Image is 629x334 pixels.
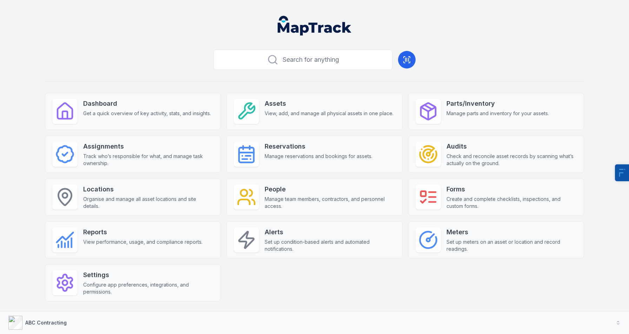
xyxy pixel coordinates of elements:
[83,142,213,151] strong: Assignments
[283,55,339,65] span: Search for anything
[83,281,213,295] span: Configure app preferences, integrations, and permissions.
[45,221,221,258] a: ReportsView performance, usage, and compliance reports.
[265,142,372,151] strong: Reservations
[265,153,372,160] span: Manage reservations and bookings for assets.
[45,264,221,301] a: SettingsConfigure app preferences, integrations, and permissions.
[45,136,221,173] a: AssignmentsTrack who’s responsible for what, and manage task ownership.
[446,110,549,117] span: Manage parts and inventory for your assets.
[446,99,549,109] strong: Parts/Inventory
[83,99,211,109] strong: Dashboard
[45,93,221,130] a: DashboardGet a quick overview of key activity, stats, and insights.
[446,196,577,210] span: Create and complete checklists, inspections, and custom forms.
[226,93,402,130] a: AssetsView, add, and manage all physical assets in one place.
[83,110,211,117] span: Get a quick overview of key activity, stats, and insights.
[408,221,584,258] a: MetersSet up meters on an asset or location and record readings.
[446,238,577,253] span: Set up meters on an asset or location and record readings.
[265,110,393,117] span: View, add, and manage all physical assets in one place.
[83,184,213,194] strong: Locations
[408,93,584,130] a: Parts/InventoryManage parts and inventory for your assets.
[226,221,402,258] a: AlertsSet up condition-based alerts and automated notifications.
[226,178,402,216] a: PeopleManage team members, contractors, and personnel access.
[83,196,213,210] span: Organise and manage all asset locations and site details.
[266,16,363,35] nav: Global
[446,184,577,194] strong: Forms
[408,136,584,173] a: AuditsCheck and reconcile asset records by scanning what’s actually on the ground.
[83,270,213,280] strong: Settings
[25,320,67,326] strong: ABC Contracting
[446,153,577,167] span: Check and reconcile asset records by scanning what’s actually on the ground.
[83,153,213,167] span: Track who’s responsible for what, and manage task ownership.
[446,227,577,237] strong: Meters
[45,178,221,216] a: LocationsOrganise and manage all asset locations and site details.
[265,99,393,109] strong: Assets
[446,142,577,151] strong: Audits
[83,227,203,237] strong: Reports
[213,50,392,70] button: Search for anything
[408,178,584,216] a: FormsCreate and complete checklists, inspections, and custom forms.
[226,136,402,173] a: ReservationsManage reservations and bookings for assets.
[265,238,395,253] span: Set up condition-based alerts and automated notifications.
[265,184,395,194] strong: People
[83,238,203,245] span: View performance, usage, and compliance reports.
[265,227,395,237] strong: Alerts
[265,196,395,210] span: Manage team members, contractors, and personnel access.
